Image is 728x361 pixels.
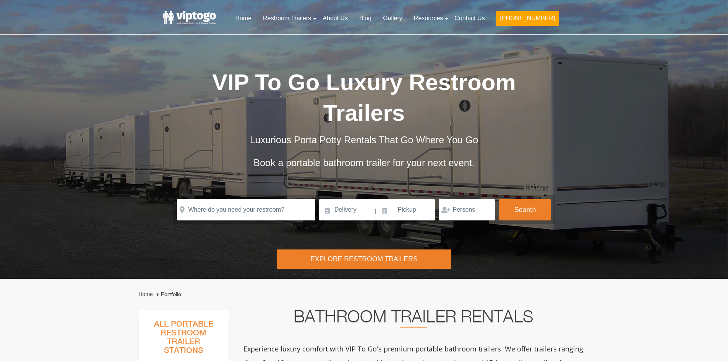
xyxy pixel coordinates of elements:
[177,199,315,220] input: Where do you need your restroom?
[139,291,153,297] a: Home
[375,199,376,223] span: |
[499,199,551,220] button: Search
[353,10,377,27] a: Blog
[239,310,588,328] h2: Bathroom Trailer Rentals
[490,10,564,31] a: [PHONE_NUMBER]
[154,290,181,299] li: Portfolio
[439,199,495,220] input: Persons
[377,199,435,220] input: Pickup
[229,10,257,27] a: Home
[408,10,449,27] a: Resources
[253,157,474,168] span: Book a portable bathroom trailer for your next event.
[277,249,451,269] div: Explore Restroom Trailers
[257,10,317,27] a: Restroom Trailers
[250,134,478,145] span: Luxurious Porta Potty Rentals That Go Where You Go
[319,199,374,220] input: Delivery
[212,70,516,126] span: VIP To Go Luxury Restroom Trailers
[449,10,490,27] a: Contact Us
[496,11,559,26] button: [PHONE_NUMBER]
[377,10,408,27] a: Gallery
[317,10,353,27] a: About Us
